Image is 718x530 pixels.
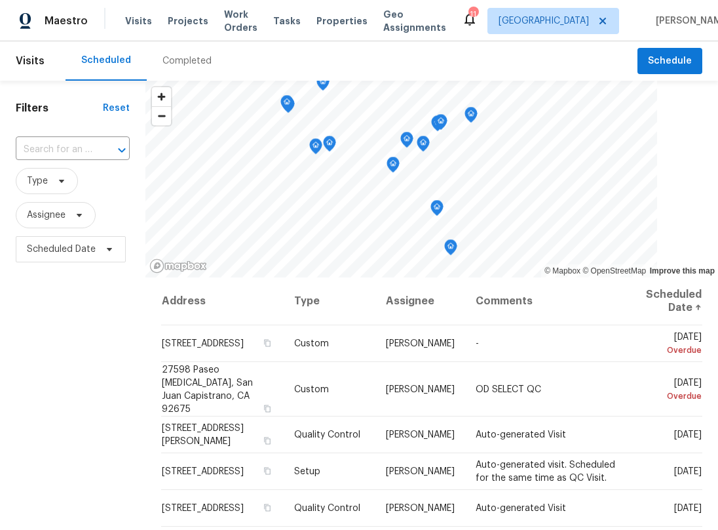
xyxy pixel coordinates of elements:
span: Properties [316,14,368,28]
input: Search for an address... [16,140,93,160]
span: Quality Control [294,504,360,513]
a: Improve this map [650,266,715,275]
span: 27598 Paseo [MEDICAL_DATA], San Juan Capistrano, CA 92675 [162,365,253,413]
span: Quality Control [294,430,360,439]
button: Schedule [637,48,702,75]
span: [PERSON_NAME] [386,339,455,348]
div: Map marker [387,157,400,177]
span: Visits [16,47,45,75]
th: Type [284,277,376,325]
span: Setup [294,467,320,476]
button: Copy Address [261,435,273,447]
div: Reset [103,102,130,115]
div: Map marker [400,132,413,152]
th: Address [161,277,284,325]
div: Map marker [417,136,430,156]
span: [PERSON_NAME] [386,504,455,513]
span: OD SELECT QC [476,384,541,394]
th: Comments [465,277,628,325]
div: Map marker [434,114,447,134]
span: Tasks [273,16,301,26]
canvas: Map [145,81,657,277]
a: Mapbox homepage [149,258,207,274]
span: [DATE] [638,378,702,402]
button: Zoom in [152,87,171,106]
div: Map marker [316,75,330,95]
span: Custom [294,384,329,394]
span: Projects [168,14,208,28]
h1: Filters [16,102,103,115]
span: Custom [294,339,329,348]
span: Assignee [27,209,66,222]
span: [STREET_ADDRESS][PERSON_NAME] [162,424,244,446]
span: [PERSON_NAME] [386,467,455,476]
button: Copy Address [261,502,273,514]
span: Maestro [45,14,88,28]
span: - [476,339,479,348]
span: [STREET_ADDRESS] [162,467,244,476]
div: Completed [162,54,212,68]
span: Type [27,174,48,188]
div: Map marker [431,115,444,136]
div: Map marker [464,107,478,127]
th: Scheduled Date ↑ [628,277,702,325]
a: OpenStreetMap [582,266,646,275]
div: Overdue [638,344,702,357]
span: [PERSON_NAME] [386,430,455,439]
span: [DATE] [638,333,702,357]
div: Map marker [430,200,444,220]
span: Auto-generated visit. Scheduled for the same time as QC Visit. [476,460,615,483]
span: [PERSON_NAME] [386,384,455,394]
button: Zoom out [152,106,171,125]
div: 11 [468,8,478,21]
span: [DATE] [674,430,702,439]
span: Visits [125,14,152,28]
div: Map marker [309,138,322,159]
span: Zoom out [152,107,171,125]
span: [STREET_ADDRESS] [162,339,244,348]
span: [DATE] [674,504,702,513]
button: Copy Address [261,402,273,414]
span: [GEOGRAPHIC_DATA] [499,14,589,28]
span: [STREET_ADDRESS] [162,504,244,513]
a: Mapbox [544,266,580,275]
span: Schedule [648,53,692,70]
span: [DATE] [674,467,702,476]
span: Geo Assignments [383,8,446,34]
div: Map marker [444,239,457,260]
span: Work Orders [224,8,257,34]
span: Auto-generated Visit [476,430,566,439]
div: Map marker [280,95,293,115]
button: Copy Address [261,337,273,349]
span: Auto-generated Visit [476,504,566,513]
button: Copy Address [261,465,273,477]
div: Overdue [638,389,702,402]
th: Assignee [375,277,465,325]
div: Map marker [323,136,336,156]
button: Open [113,141,131,159]
span: Scheduled Date [27,243,96,256]
div: Scheduled [81,54,131,67]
